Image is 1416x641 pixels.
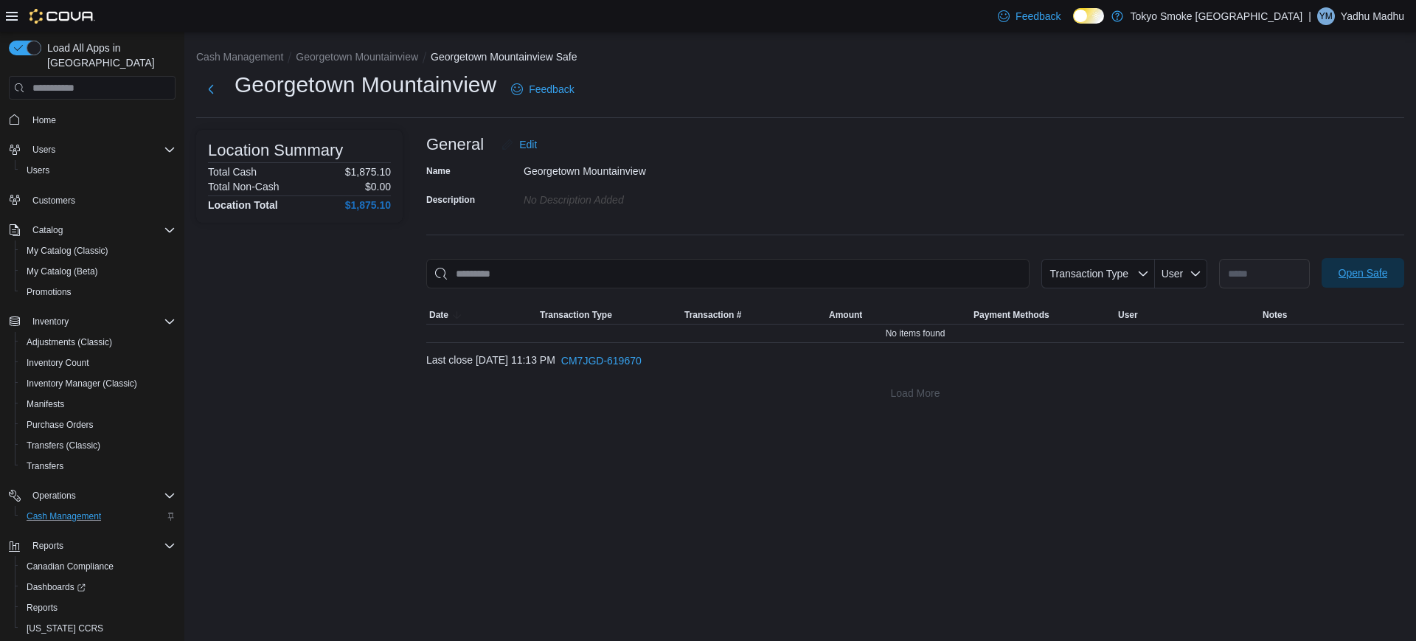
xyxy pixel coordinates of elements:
[27,192,81,209] a: Customers
[21,620,109,637] a: [US_STATE] CCRS
[505,75,580,104] a: Feedback
[27,602,58,614] span: Reports
[15,506,181,527] button: Cash Management
[21,507,176,525] span: Cash Management
[1263,309,1287,321] span: Notes
[891,386,940,401] span: Load More
[21,416,100,434] a: Purchase Orders
[15,577,181,597] a: Dashboards
[426,194,475,206] label: Description
[27,561,114,572] span: Canadian Compliance
[1016,9,1061,24] span: Feedback
[27,336,112,348] span: Adjustments (Classic)
[3,190,181,211] button: Customers
[524,188,721,206] div: No Description added
[426,306,537,324] button: Date
[27,191,176,209] span: Customers
[27,440,100,451] span: Transfers (Classic)
[27,460,63,472] span: Transfers
[971,306,1115,324] button: Payment Methods
[208,142,343,159] h3: Location Summary
[21,263,176,280] span: My Catalog (Beta)
[1308,7,1311,25] p: |
[21,375,143,392] a: Inventory Manager (Classic)
[32,316,69,328] span: Inventory
[15,240,181,261] button: My Catalog (Classic)
[3,139,181,160] button: Users
[21,599,63,617] a: Reports
[992,1,1066,31] a: Feedback
[3,220,181,240] button: Catalog
[1049,268,1128,280] span: Transaction Type
[15,597,181,618] button: Reports
[886,328,945,339] span: No items found
[345,166,391,178] p: $1,875.10
[21,457,176,475] span: Transfers
[3,485,181,506] button: Operations
[27,357,89,369] span: Inventory Count
[27,221,69,239] button: Catalog
[1041,259,1155,288] button: Transaction Type
[21,283,77,301] a: Promotions
[27,378,137,389] span: Inventory Manager (Classic)
[365,181,391,193] p: $0.00
[426,378,1404,408] button: Load More
[27,245,108,257] span: My Catalog (Classic)
[21,162,55,179] a: Users
[27,510,101,522] span: Cash Management
[27,313,176,330] span: Inventory
[196,51,283,63] button: Cash Management
[426,259,1030,288] input: This is a search bar. As you type, the results lower in the page will automatically filter.
[21,558,176,575] span: Canadian Compliance
[561,353,642,368] span: CM7JGD-619670
[1319,7,1333,25] span: YM
[15,160,181,181] button: Users
[529,82,574,97] span: Feedback
[555,346,648,375] button: CM7JGD-619670
[21,242,114,260] a: My Catalog (Classic)
[974,309,1049,321] span: Payment Methods
[32,490,76,502] span: Operations
[32,540,63,552] span: Reports
[32,224,63,236] span: Catalog
[27,313,74,330] button: Inventory
[27,419,94,431] span: Purchase Orders
[21,263,104,280] a: My Catalog (Beta)
[3,536,181,556] button: Reports
[21,620,176,637] span: Washington CCRS
[429,309,448,321] span: Date
[21,395,70,413] a: Manifests
[3,108,181,130] button: Home
[345,199,391,211] h4: $1,875.10
[540,309,612,321] span: Transaction Type
[21,375,176,392] span: Inventory Manager (Classic)
[32,195,75,207] span: Customers
[15,261,181,282] button: My Catalog (Beta)
[27,110,176,128] span: Home
[15,373,181,394] button: Inventory Manager (Classic)
[426,165,451,177] label: Name
[681,306,826,324] button: Transaction #
[426,346,1404,375] div: Last close [DATE] 11:13 PM
[27,623,103,634] span: [US_STATE] CCRS
[1260,306,1404,324] button: Notes
[1131,7,1303,25] p: Tokyo Smoke [GEOGRAPHIC_DATA]
[41,41,176,70] span: Load All Apps in [GEOGRAPHIC_DATA]
[27,164,49,176] span: Users
[537,306,681,324] button: Transaction Type
[21,242,176,260] span: My Catalog (Classic)
[1115,306,1260,324] button: User
[15,435,181,456] button: Transfers (Classic)
[15,618,181,639] button: [US_STATE] CCRS
[235,70,496,100] h1: Georgetown Mountainview
[15,353,181,373] button: Inventory Count
[426,136,484,153] h3: General
[15,282,181,302] button: Promotions
[21,599,176,617] span: Reports
[1118,309,1138,321] span: User
[27,581,86,593] span: Dashboards
[27,537,176,555] span: Reports
[27,111,62,129] a: Home
[208,166,257,178] h6: Total Cash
